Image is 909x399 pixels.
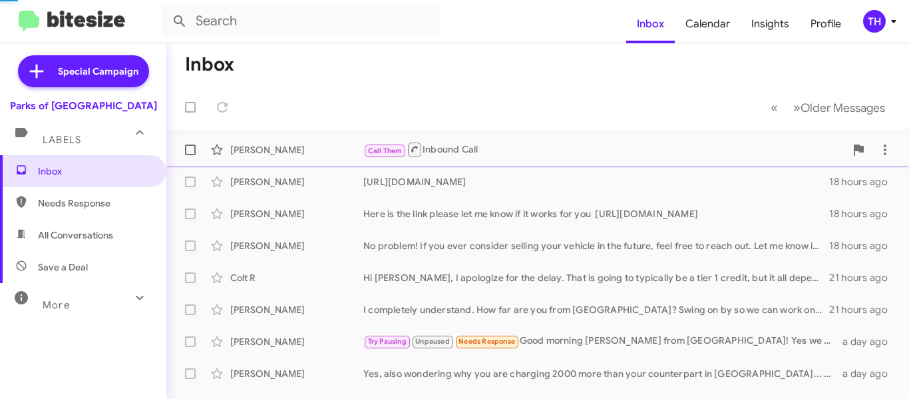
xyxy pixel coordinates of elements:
[829,239,898,252] div: 18 hours ago
[363,334,842,349] div: Good morning [PERSON_NAME] from [GEOGRAPHIC_DATA]! Yes we came down from the length and productiv...
[793,99,801,116] span: »
[763,94,786,121] button: Previous
[363,239,829,252] div: No problem! If you ever consider selling your vehicle in the future, feel free to reach out. Let ...
[363,271,829,284] div: Hi [PERSON_NAME], I apologize for the delay. That is going to typically be a tier 1 credit, but i...
[363,303,829,316] div: I completely understand. How far are you from [GEOGRAPHIC_DATA]? Swing on by so we can work on ge...
[363,207,829,220] div: Here is the link please let me know if it works for you [URL][DOMAIN_NAME]
[43,299,70,311] span: More
[675,5,741,43] a: Calendar
[10,99,157,113] div: Parks of [GEOGRAPHIC_DATA]
[230,175,363,189] div: [PERSON_NAME]
[363,141,845,158] div: Inbound Call
[842,335,898,348] div: a day ago
[829,303,898,316] div: 21 hours ago
[368,147,403,155] span: Call Them
[230,271,363,284] div: Colt R
[863,10,886,33] div: TH
[785,94,893,121] button: Next
[230,367,363,380] div: [PERSON_NAME]
[18,55,149,87] a: Special Campaign
[38,260,88,274] span: Save a Deal
[852,10,894,33] button: TH
[829,271,898,284] div: 21 hours ago
[230,335,363,348] div: [PERSON_NAME]
[38,228,113,242] span: All Conversations
[801,101,885,115] span: Older Messages
[230,239,363,252] div: [PERSON_NAME]
[771,99,778,116] span: «
[230,143,363,157] div: [PERSON_NAME]
[363,175,829,189] div: [URL][DOMAIN_NAME]
[829,207,898,220] div: 18 hours ago
[842,367,898,380] div: a day ago
[626,5,675,43] a: Inbox
[741,5,800,43] a: Insights
[800,5,852,43] a: Profile
[763,94,893,121] nav: Page navigation example
[363,367,842,380] div: Yes, also wondering why you are charging 2000 more than your counterpart in [GEOGRAPHIC_DATA]... ...
[230,207,363,220] div: [PERSON_NAME]
[368,337,407,346] span: Try Pausing
[43,134,81,146] span: Labels
[38,197,151,210] span: Needs Response
[38,165,151,178] span: Inbox
[829,175,898,189] div: 18 hours ago
[161,5,441,37] input: Search
[185,54,234,75] h1: Inbox
[415,337,450,346] span: Unpaused
[458,337,515,346] span: Needs Response
[58,65,138,78] span: Special Campaign
[230,303,363,316] div: [PERSON_NAME]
